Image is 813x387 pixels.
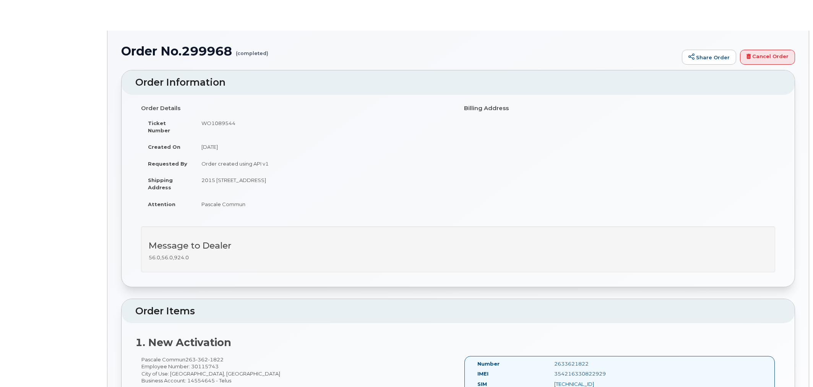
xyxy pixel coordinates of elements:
[135,306,781,317] h2: Order Items
[135,336,231,349] strong: 1. New Activation
[682,50,736,65] a: Share Order
[185,356,224,363] span: 263
[195,115,453,138] td: WO1089544
[477,370,488,377] label: IMEI
[195,138,453,155] td: [DATE]
[148,120,170,133] strong: Ticket Number
[740,50,795,65] a: Cancel Order
[195,172,453,195] td: 2015 [STREET_ADDRESS]
[135,77,781,88] h2: Order Information
[236,44,268,56] small: (completed)
[148,177,173,190] strong: Shipping Address
[464,105,776,112] h4: Billing Address
[149,241,768,250] h3: Message to Dealer
[141,363,219,369] span: Employee Number: 30115743
[148,144,180,150] strong: Created On
[196,356,208,363] span: 362
[141,105,453,112] h4: Order Details
[548,360,656,367] div: 2633621822
[121,44,678,58] h1: Order No.299968
[149,254,768,261] p: 56.0,56.0,924.0
[477,360,500,367] label: Number
[548,370,656,377] div: 354216330822929
[148,161,187,167] strong: Requested By
[208,356,224,363] span: 1822
[195,155,453,172] td: Order created using API v1
[148,201,175,207] strong: Attention
[195,196,453,213] td: Pascale Commun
